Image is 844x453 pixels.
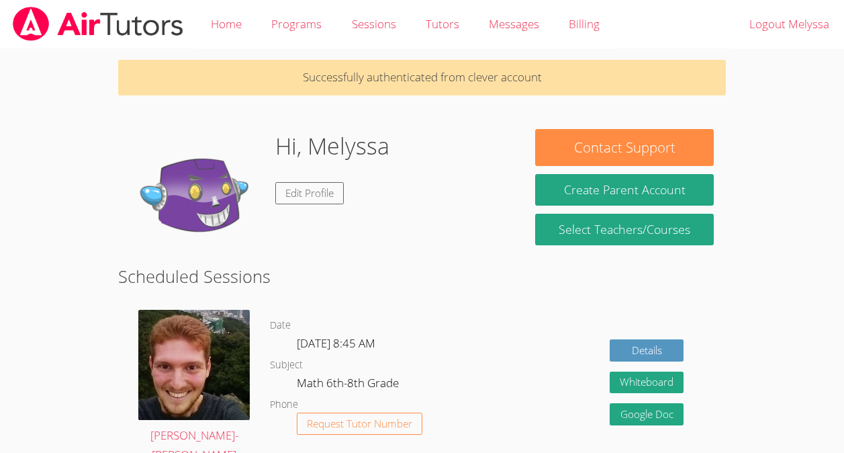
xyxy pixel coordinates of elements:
[535,214,713,245] a: Select Teachers/Courses
[130,129,265,263] img: default.png
[307,419,412,429] span: Request Tutor Number
[275,129,389,163] h1: Hi, Melyssa
[270,357,303,374] dt: Subject
[535,174,713,206] button: Create Parent Account
[610,372,684,394] button: Whiteboard
[610,339,684,362] a: Details
[275,182,344,204] a: Edit Profile
[489,16,539,32] span: Messages
[270,397,298,413] dt: Phone
[270,317,291,334] dt: Date
[535,129,713,166] button: Contact Support
[138,310,250,420] img: avatar.png
[297,374,402,397] dd: Math 6th-8th Grade
[118,263,726,289] h2: Scheduled Sessions
[297,335,375,351] span: [DATE] 8:45 AM
[11,7,185,41] img: airtutors_banner-c4298cdbf04f3fff15de1276eac7730deb9818008684d7c2e4769d2f7ddbe033.png
[118,60,726,95] p: Successfully authenticated from clever account
[610,403,684,425] a: Google Doc
[297,413,422,435] button: Request Tutor Number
